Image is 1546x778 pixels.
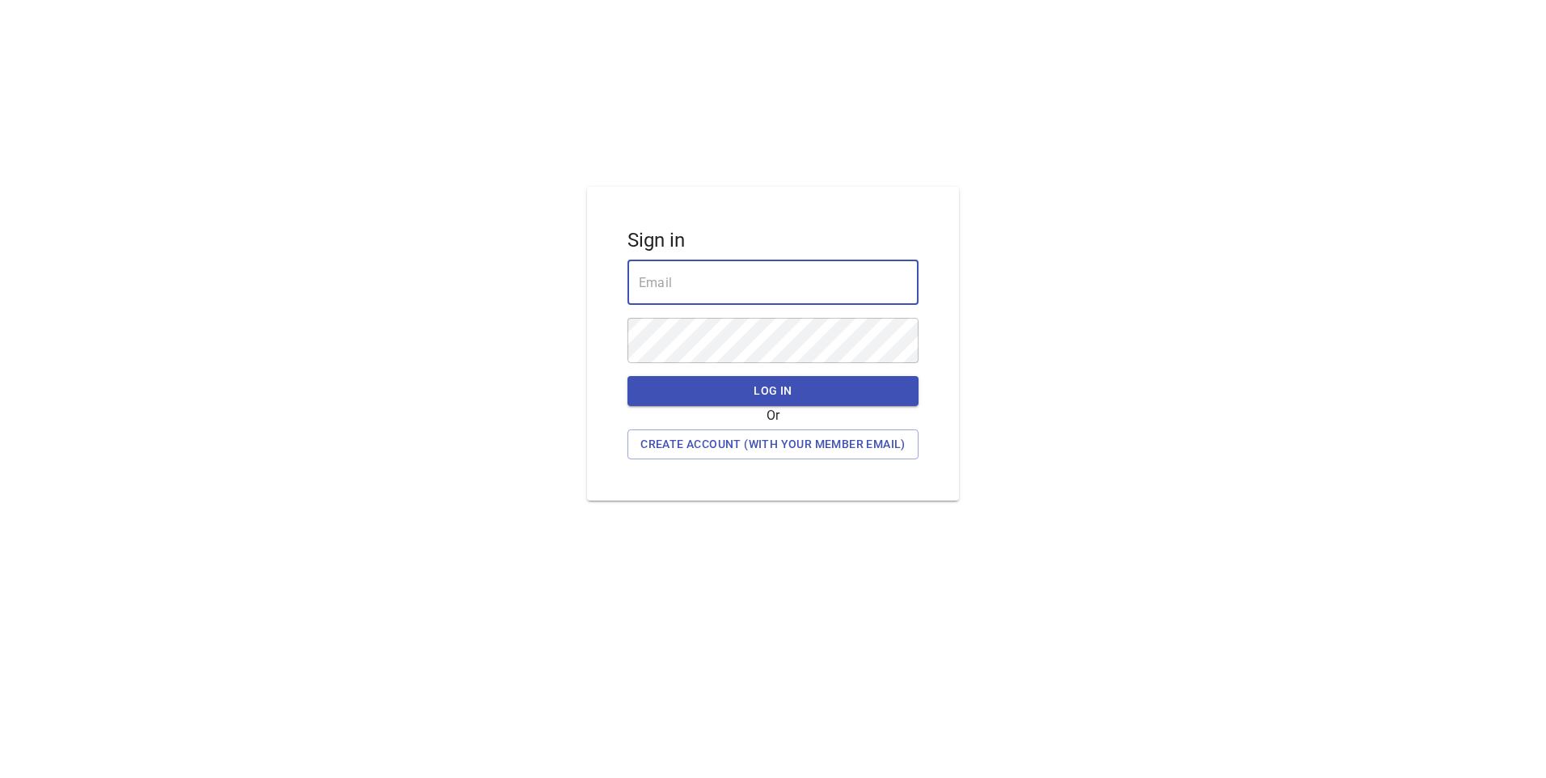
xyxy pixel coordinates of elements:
button: Log in [627,376,919,406]
h1: Sign in [627,227,919,253]
p: Or [627,406,919,425]
span: Create Account (with your member email) [640,434,906,455]
button: Create Account (with your member email) [627,429,919,459]
span: Log in [640,381,906,401]
input: Email [627,260,919,305]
